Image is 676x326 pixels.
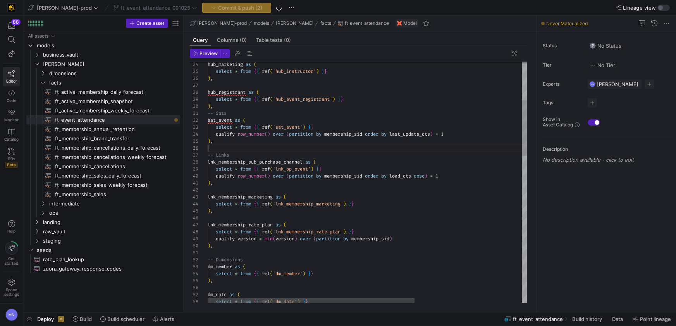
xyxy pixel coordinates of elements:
[590,43,596,49] img: No status
[351,236,389,242] span: membership_sid
[345,21,389,26] span: ft_event_attendance
[190,166,198,172] div: 39
[26,97,180,106] div: Press SPACE to select this row.
[381,173,387,179] span: by
[107,316,144,322] span: Build scheduler
[43,218,179,227] span: landing
[240,201,251,207] span: from
[240,124,251,130] span: from
[435,173,438,179] span: 1
[294,236,297,242] span: )
[381,131,387,137] span: by
[190,131,198,138] div: 34
[55,143,171,152] span: ft_membership_cancellations_daily_forecast​​​​​​​​​​
[190,228,198,235] div: 48
[273,124,303,130] span: 'sat_event'
[270,166,273,172] span: (
[275,222,281,228] span: as
[49,209,179,217] span: ops
[5,309,18,321] div: MN
[26,180,180,190] a: ft_membership_sales_weekly_forecast​​​​​​​​​​
[237,131,265,137] span: row_number
[43,255,171,264] span: rate_plan_lookup​​​​​​
[262,166,270,172] span: ref
[254,124,256,130] span: {
[190,179,198,186] div: 41
[243,117,246,123] span: (
[190,124,198,131] div: 33
[265,173,267,179] span: (
[28,33,48,39] div: All assets
[256,166,259,172] span: {
[303,124,305,130] span: )
[336,19,391,28] button: ft_event_attendance
[305,159,311,165] span: as
[311,166,313,172] span: )
[316,131,322,137] span: by
[208,110,227,116] span: -- Sats
[7,229,16,233] span: Help
[150,312,178,326] button: Alerts
[43,50,179,59] span: business_vault
[324,131,362,137] span: membership_sid
[265,131,267,137] span: (
[190,186,198,193] div: 42
[273,96,332,102] span: 'hub_event_registrant'
[262,124,270,130] span: ref
[208,194,273,200] span: lnk_membership_marketing
[190,75,198,82] div: 26
[273,166,311,172] span: 'lnk_op_event'
[55,125,171,134] span: ft_membership_annual_retention​​​​​​​​​​
[254,21,269,26] span: models
[26,152,180,162] a: ft_membership_cancellations_weekly_forecast​​​​​​​​​​
[26,180,180,190] div: Press SPACE to select this row.
[590,62,615,68] span: No Tier
[289,131,313,137] span: partition
[265,236,273,242] span: min
[190,82,198,89] div: 27
[190,68,198,75] div: 25
[441,131,444,137] span: 1
[256,229,259,235] span: {
[26,87,180,97] div: Press SPACE to select this row.
[208,89,246,95] span: hub_registrant
[612,316,623,322] span: Data
[273,229,343,235] span: 'lnk_membership_rate_plan'
[49,69,179,78] span: dimensions
[216,236,235,242] span: qualify
[190,200,198,207] div: 44
[26,31,180,41] div: Press SPACE to select this row.
[389,236,392,242] span: )
[623,5,656,11] span: Lineage view
[3,19,20,33] button: 88
[254,201,256,207] span: {
[8,4,15,12] img: https://storage.googleapis.com/y42-prod-data-exchange/images/uAsz27BndGEK0hZWDFeOjoxA7jCwgK9jE472...
[289,173,313,179] span: partition
[190,89,198,96] div: 28
[588,60,617,70] button: No tierNo Tier
[190,117,198,124] div: 32
[320,21,331,26] span: facts
[3,238,20,269] button: Getstarted
[26,162,180,171] a: ft_membership_cancellations​​​​​​​​​​
[351,229,354,235] span: }
[546,21,588,26] span: Never Materialized
[430,131,433,137] span: )
[240,96,251,102] span: from
[6,79,17,83] span: Editor
[365,173,378,179] span: order
[193,38,208,43] span: Query
[55,97,171,106] span: ft_active_membership_snapshot​​​​​​​​​​
[254,96,256,102] span: {
[270,124,273,130] span: (
[197,21,247,26] span: [PERSON_NAME]-prod
[254,68,256,74] span: {
[208,243,210,249] span: )
[26,78,180,87] div: Press SPACE to select this row.
[160,316,174,322] span: Alerts
[267,173,270,179] span: )
[26,199,180,208] div: Press SPACE to select this row.
[3,67,20,86] a: Editor
[26,134,180,143] div: Press SPACE to select this row.
[240,229,251,235] span: from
